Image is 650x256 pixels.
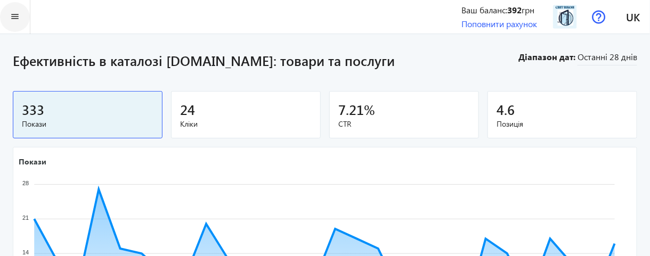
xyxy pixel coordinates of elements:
[578,51,637,65] span: Останні 28 днів
[592,10,606,24] img: help.svg
[22,249,29,255] tspan: 14
[180,119,312,129] span: Кліки
[22,214,29,221] tspan: 21
[626,10,640,23] span: uk
[364,101,375,118] span: %
[517,51,575,63] b: Діапазон дат:
[338,119,470,129] span: CTR
[19,156,46,167] text: Покази
[497,119,628,129] span: Позиція
[9,10,22,23] mat-icon: menu
[461,4,537,16] div: Ваш баланс: грн
[507,4,522,15] b: 392
[22,119,153,129] span: Покази
[22,180,29,186] tspan: 28
[497,101,515,118] span: 4.6
[553,5,577,29] img: 2019468552d70b73a59044905063987-10fb15c772.png
[461,18,537,29] a: Поповнити рахунок
[22,101,44,118] span: 333
[338,101,364,118] span: 7.21
[13,51,517,70] h1: Ефективність в каталозі [DOMAIN_NAME]: товари та послуги
[180,101,195,118] span: 24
